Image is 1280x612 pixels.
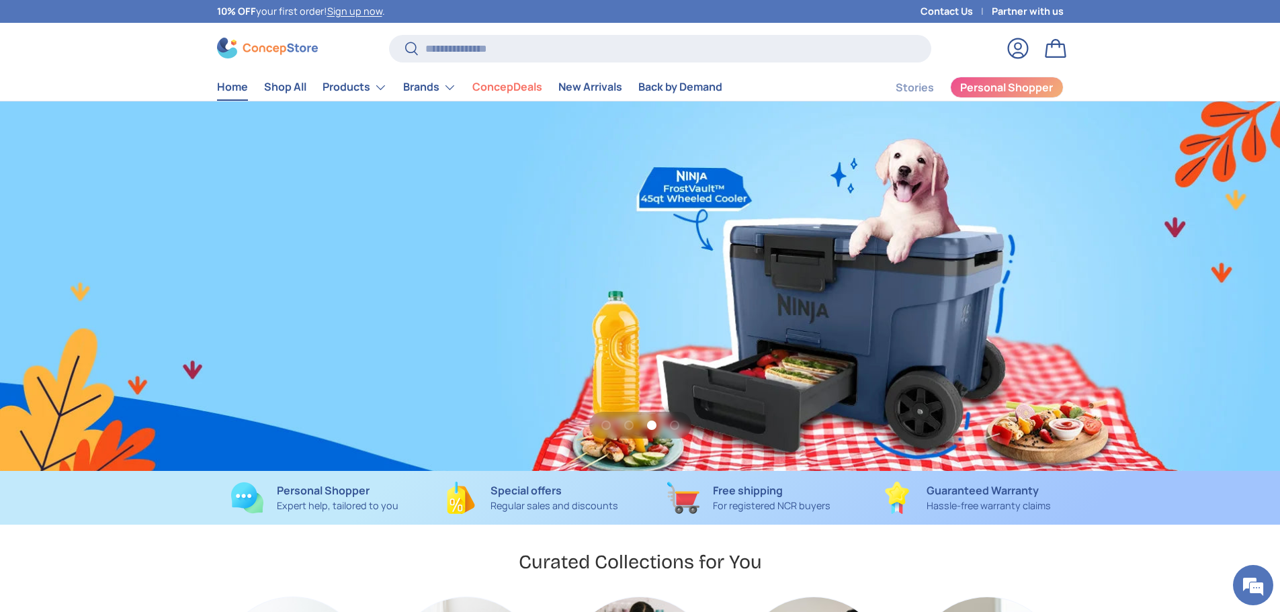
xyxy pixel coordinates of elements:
img: ConcepStore [217,38,318,58]
strong: Guaranteed Warranty [927,483,1039,498]
strong: 10% OFF [217,5,256,17]
p: Hassle-free warranty claims [927,498,1051,513]
nav: Primary [217,74,722,101]
nav: Secondary [863,74,1064,101]
a: Personal Shopper [950,77,1064,98]
p: For registered NCR buyers [713,498,830,513]
strong: Free shipping [713,483,783,498]
span: We're online! [78,169,185,305]
a: Home [217,74,248,100]
a: Stories [896,75,934,101]
textarea: Type your message and hit 'Enter' [7,367,256,414]
strong: Personal Shopper [277,483,370,498]
div: Minimize live chat window [220,7,253,39]
a: Free shipping For registered NCR buyers [651,482,847,514]
div: Chat with us now [70,75,226,93]
span: Personal Shopper [960,82,1053,93]
p: your first order! . [217,4,385,19]
a: ConcepDeals [472,74,542,100]
a: Shop All [264,74,306,100]
a: Partner with us [992,4,1064,19]
a: New Arrivals [558,74,622,100]
a: Personal Shopper Expert help, tailored to you [217,482,413,514]
p: Expert help, tailored to you [277,498,398,513]
a: Special offers Regular sales and discounts [434,482,630,514]
a: Sign up now [327,5,382,17]
a: Guaranteed Warranty Hassle-free warranty claims [868,482,1064,514]
h2: Curated Collections for You [519,550,762,574]
strong: Special offers [490,483,562,498]
a: Contact Us [921,4,992,19]
p: Regular sales and discounts [490,498,618,513]
a: Back by Demand [638,74,722,100]
summary: Brands [395,74,464,101]
summary: Products [314,74,395,101]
